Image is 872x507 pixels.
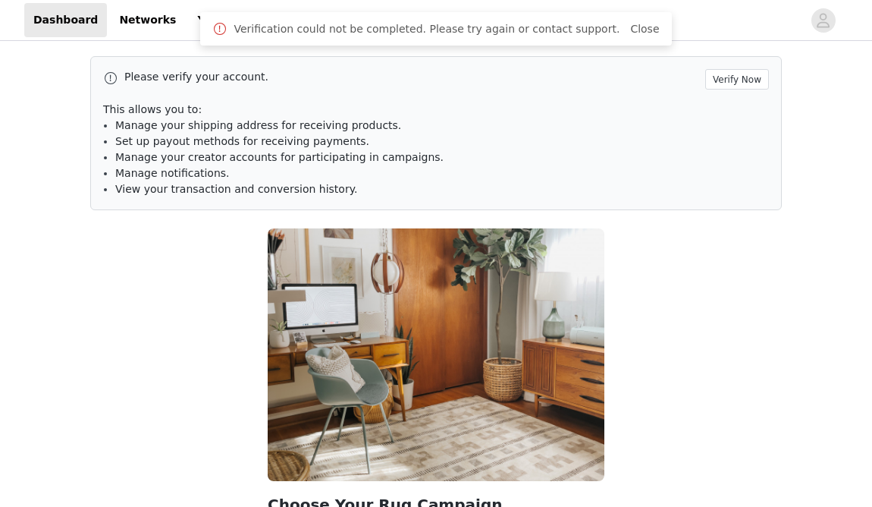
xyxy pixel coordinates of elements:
button: Verify Now [705,69,769,90]
a: Dashboard [24,3,107,37]
div: avatar [816,8,830,33]
span: Verification could not be completed. Please try again or contact support. [234,21,619,37]
span: Manage your shipping address for receiving products. [115,119,401,131]
a: Close [630,23,659,35]
p: This allows you to: [103,102,769,118]
span: View your transaction and conversion history. [115,183,357,195]
img: Revival [268,228,604,481]
span: Manage notifications. [115,167,230,179]
a: Networks [110,3,185,37]
a: Your Links [188,3,268,37]
span: Set up payout methods for receiving payments. [115,135,369,147]
p: Please verify your account. [124,69,699,85]
span: Manage your creator accounts for participating in campaigns. [115,151,444,163]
